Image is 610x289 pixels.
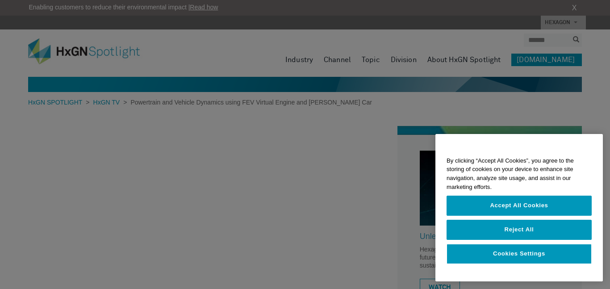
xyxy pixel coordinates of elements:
button: Accept All Cookies [447,196,592,216]
button: Cookies Settings [447,244,592,264]
button: Reject All [447,220,592,240]
div: By clicking “Accept All Cookies”, you agree to the storing of cookies on your device to enhance s... [435,152,603,196]
div: Cookie banner [435,134,603,282]
div: Privacy [435,134,603,282]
